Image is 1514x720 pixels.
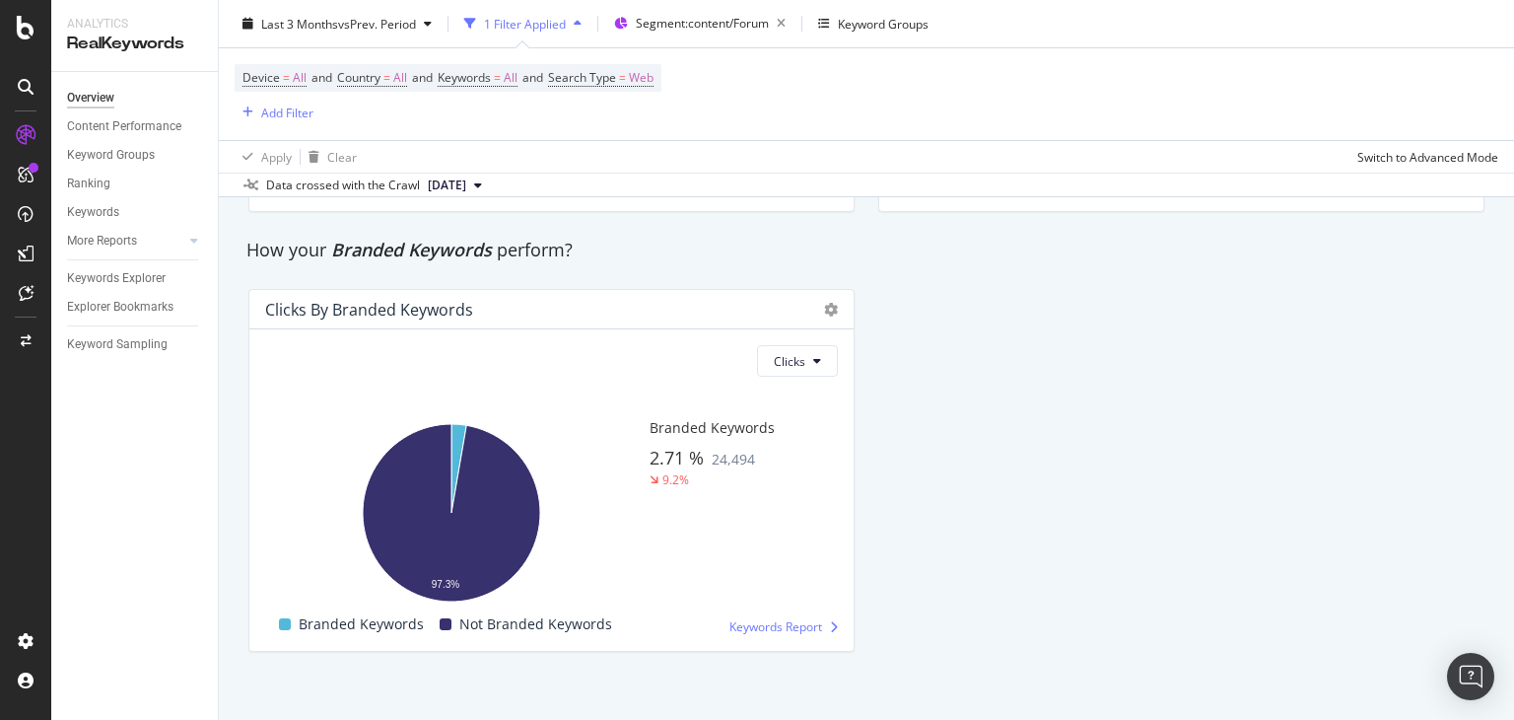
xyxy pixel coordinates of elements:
div: Clear [327,148,357,165]
text: 97.3% [432,579,459,590]
span: Segment: content/Forum [636,15,769,32]
span: Country [337,69,380,86]
a: Explorer Bookmarks [67,297,204,318]
span: = [619,69,626,86]
div: Data crossed with the Crawl [266,177,420,194]
span: Not Branded Keywords [459,612,612,636]
div: 9.2% [662,471,689,488]
button: Switch to Advanced Mode [1349,141,1498,173]
div: Open Intercom Messenger [1447,653,1494,700]
button: Apply [235,141,292,173]
a: Overview [67,88,204,108]
a: Keywords Explorer [67,268,204,289]
div: Explorer Bookmarks [67,297,173,318]
div: 1 Filter Applied [484,15,566,32]
span: Device [242,69,280,86]
span: All [504,64,517,92]
span: and [522,69,543,86]
a: Keywords [67,202,204,223]
svg: A chart. [265,414,637,612]
button: Keyword Groups [810,8,936,39]
a: Ranking [67,174,204,194]
button: [DATE] [420,174,490,197]
span: Clicks [774,353,805,370]
div: Keyword Groups [838,15,929,32]
span: vs Prev. Period [338,15,416,32]
div: How your perform? [246,238,857,263]
span: 2.71 % [650,446,704,469]
div: Overview [67,88,114,108]
span: All [293,64,307,92]
span: = [494,69,501,86]
span: Web [629,64,654,92]
div: Keywords [67,202,119,223]
span: = [383,69,390,86]
button: Clear [301,141,357,173]
button: Segment:content/Forum [606,8,793,39]
span: = [283,69,290,86]
button: Add Filter [235,101,313,124]
div: Clicks By Branded Keywords [265,300,473,320]
span: Keywords Report [729,618,822,635]
a: Keyword Sampling [67,334,204,355]
div: Keyword Sampling [67,334,168,355]
span: and [412,69,433,86]
div: Apply [261,148,292,165]
div: Ranking [67,174,110,194]
span: Branded Keywords [650,418,775,437]
div: Keyword Groups [67,145,155,166]
span: All [393,64,407,92]
div: More Reports [67,231,137,252]
span: 24,494 [712,450,755,468]
div: Switch to Advanced Mode [1357,148,1498,165]
div: Add Filter [261,104,313,120]
span: Last 3 Months [261,15,338,32]
a: Keywords Report [729,618,838,635]
span: and [311,69,332,86]
div: RealKeywords [67,33,202,55]
button: 1 Filter Applied [456,8,589,39]
a: Content Performance [67,116,204,137]
span: Branded Keywords [331,238,492,261]
span: Search Type [548,69,616,86]
div: Analytics [67,16,202,33]
button: Clicks [757,345,838,377]
div: Keywords Explorer [67,268,166,289]
a: More Reports [67,231,184,252]
span: Keywords [438,69,491,86]
button: Last 3 MonthsvsPrev. Period [235,8,440,39]
span: 2025 Sep. 1st [428,177,466,194]
span: Branded Keywords [299,612,424,636]
div: Content Performance [67,116,181,137]
a: Keyword Groups [67,145,204,166]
